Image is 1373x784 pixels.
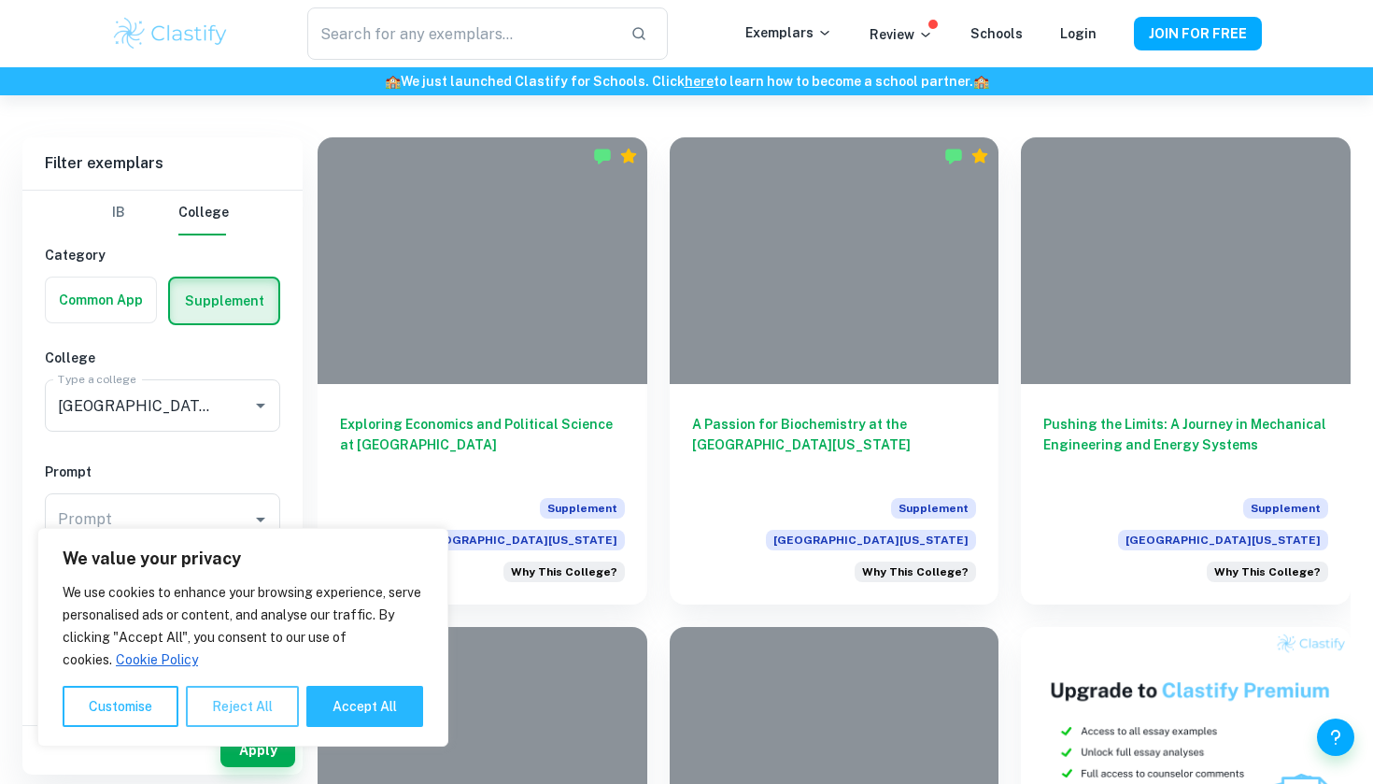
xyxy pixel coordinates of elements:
[1243,498,1328,519] span: Supplement
[870,24,933,45] p: Review
[385,74,401,89] span: 🏫
[973,74,989,89] span: 🏫
[766,530,976,550] span: [GEOGRAPHIC_DATA][US_STATE]
[115,651,199,668] a: Cookie Policy
[63,686,178,727] button: Customise
[186,686,299,727] button: Reject All
[540,498,625,519] span: Supplement
[1214,563,1321,580] span: Why This College?
[37,528,448,747] div: We value your privacy
[170,278,278,323] button: Supplement
[45,348,280,368] h6: College
[692,414,977,476] h6: A Passion for Biochemistry at the [GEOGRAPHIC_DATA][US_STATE]
[862,563,969,580] span: Why This College?
[306,686,423,727] button: Accept All
[307,7,616,60] input: Search for any exemplars...
[45,245,280,265] h6: Category
[891,498,976,519] span: Supplement
[1317,719,1354,756] button: Help and Feedback
[685,74,714,89] a: here
[415,530,625,550] span: [GEOGRAPHIC_DATA][US_STATE]
[944,147,963,165] img: Marked
[970,26,1023,41] a: Schools
[1134,17,1262,50] button: JOIN FOR FREE
[670,137,999,605] a: A Passion for Biochemistry at the [GEOGRAPHIC_DATA][US_STATE]Supplement[GEOGRAPHIC_DATA][US_STATE...
[619,147,638,165] div: Premium
[4,71,1369,92] h6: We just launched Clastify for Schools. Click to learn how to become a school partner.
[45,462,280,482] h6: Prompt
[111,15,230,52] img: Clastify logo
[1043,414,1328,476] h6: Pushing the Limits: A Journey in Mechanical Engineering and Energy Systems
[248,506,274,533] button: Open
[511,563,617,580] span: Why This College?
[1021,137,1351,605] a: Pushing the Limits: A Journey in Mechanical Engineering and Energy SystemsSupplement[GEOGRAPHIC_D...
[96,191,229,235] div: Filter type choice
[220,734,295,767] button: Apply
[503,562,625,582] div: Tell us why you decided to apply to the University of Wisconsin-Madison. In addition, please incl...
[593,147,612,165] img: Marked
[745,22,832,43] p: Exemplars
[58,371,135,387] label: Type a college
[1060,26,1097,41] a: Login
[1118,530,1328,550] span: [GEOGRAPHIC_DATA][US_STATE]
[970,147,989,165] div: Premium
[855,562,976,582] div: Tell us why you decided to apply to the University of Wisconsin-Madison. In addition, please incl...
[46,278,156,322] button: Common App
[318,137,647,605] a: Exploring Economics and Political Science at [GEOGRAPHIC_DATA]Supplement[GEOGRAPHIC_DATA][US_STAT...
[1207,562,1328,582] div: Tell us why you decided to apply to the University of Wisconsin-Madison. In addition, please incl...
[340,414,625,476] h6: Exploring Economics and Political Science at [GEOGRAPHIC_DATA]
[22,137,303,190] h6: Filter exemplars
[96,191,141,235] button: IB
[63,548,423,570] p: We value your privacy
[248,392,274,419] button: Open
[63,581,423,671] p: We use cookies to enhance your browsing experience, serve personalised ads or content, and analys...
[178,191,229,235] button: College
